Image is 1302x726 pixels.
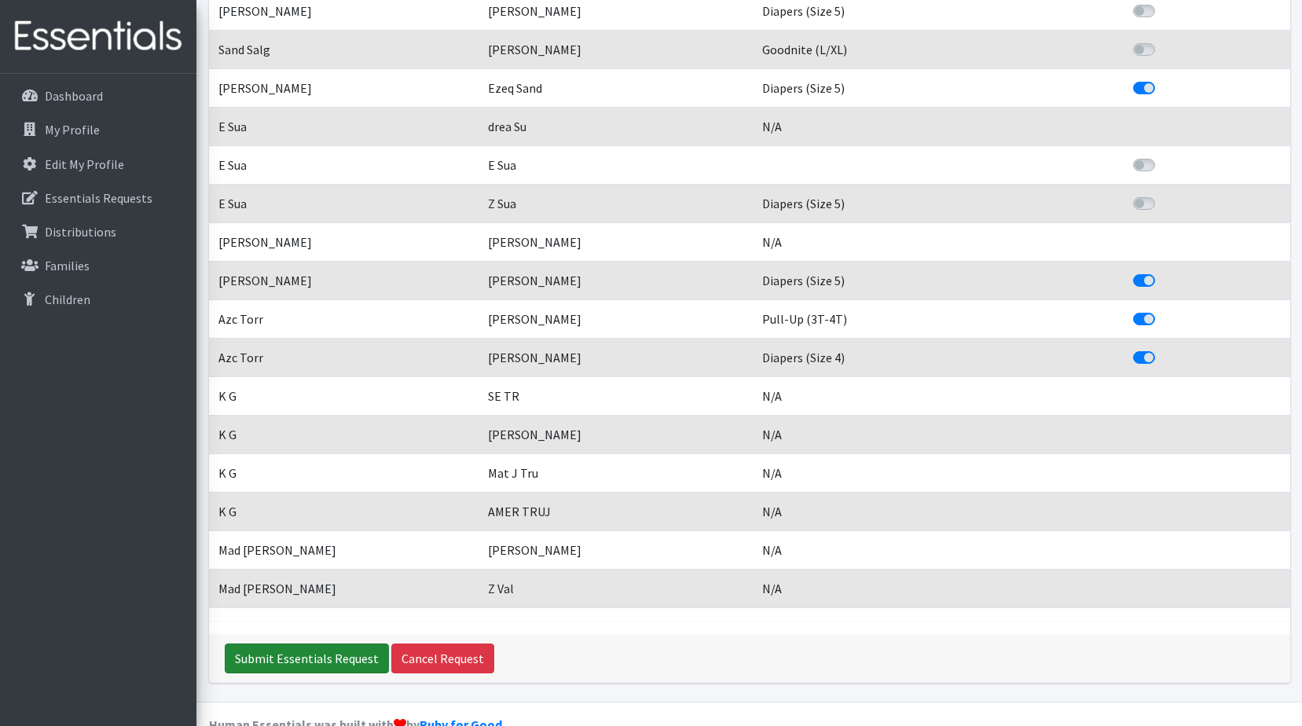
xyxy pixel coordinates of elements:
[479,453,754,492] td: Mat J Tru
[225,643,389,673] input: Submit Essentials Request
[209,569,479,607] td: Mad [PERSON_NAME]
[753,184,1124,222] td: Diapers (Size 5)
[753,530,1124,569] td: N/A
[753,261,1124,299] td: Diapers (Size 5)
[753,299,1124,338] td: Pull-Up (3T-4T)
[753,415,1124,453] td: N/A
[209,299,479,338] td: Azc Torr
[6,182,190,214] a: Essentials Requests
[479,376,754,415] td: SE TR
[753,569,1124,607] td: N/A
[209,415,479,453] td: K G
[6,284,190,315] a: Children
[479,107,754,145] td: drea Su
[6,10,190,63] img: HumanEssentials
[479,222,754,261] td: [PERSON_NAME]
[209,376,479,415] td: K G
[479,261,754,299] td: [PERSON_NAME]
[209,338,479,376] td: Azc Torr
[753,338,1124,376] td: Diapers (Size 4)
[209,30,479,68] td: Sand Salg
[479,492,754,530] td: AMER TRUJ
[479,530,754,569] td: [PERSON_NAME]
[209,145,479,184] td: E Sua
[209,184,479,222] td: E Sua
[753,492,1124,530] td: N/A
[753,222,1124,261] td: N/A
[479,68,754,107] td: Ezeq Sand
[45,190,152,206] p: Essentials Requests
[479,30,754,68] td: [PERSON_NAME]
[209,68,479,107] td: [PERSON_NAME]
[45,258,90,273] p: Families
[479,338,754,376] td: [PERSON_NAME]
[6,80,190,112] a: Dashboard
[209,222,479,261] td: [PERSON_NAME]
[45,156,124,172] p: Edit My Profile
[753,30,1124,68] td: Goodnite (L/XL)
[479,415,754,453] td: [PERSON_NAME]
[753,376,1124,415] td: N/A
[6,250,190,281] a: Families
[209,261,479,299] td: [PERSON_NAME]
[209,492,479,530] td: K G
[6,216,190,247] a: Distributions
[45,122,100,137] p: My Profile
[209,107,479,145] td: E Sua
[391,643,494,673] a: Cancel Request
[753,453,1124,492] td: N/A
[45,291,90,307] p: Children
[479,145,754,184] td: E Sua
[479,184,754,222] td: Z Sua
[479,299,754,338] td: [PERSON_NAME]
[209,530,479,569] td: Mad [PERSON_NAME]
[479,569,754,607] td: Z Val
[45,88,103,104] p: Dashboard
[6,114,190,145] a: My Profile
[209,453,479,492] td: K G
[6,148,190,180] a: Edit My Profile
[45,224,116,240] p: Distributions
[753,107,1124,145] td: N/A
[753,68,1124,107] td: Diapers (Size 5)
